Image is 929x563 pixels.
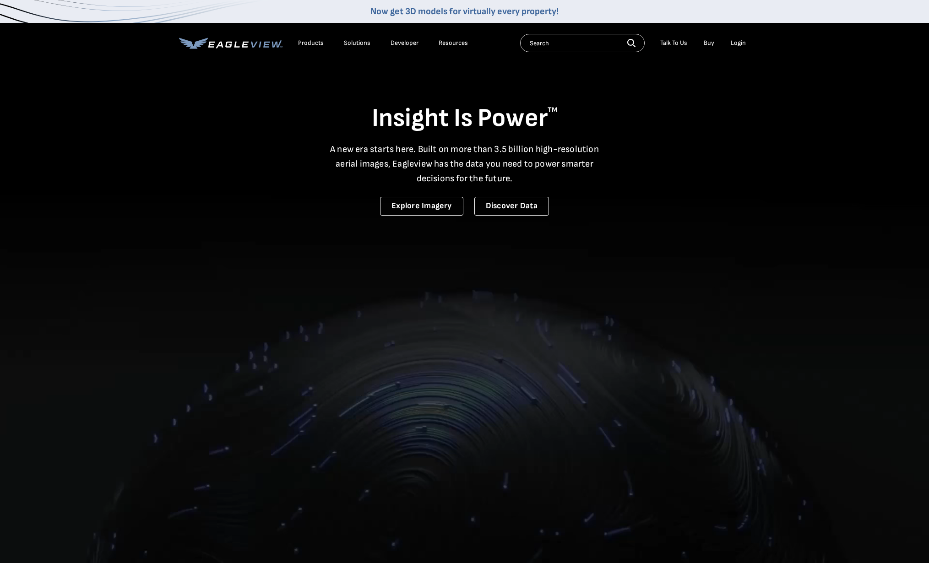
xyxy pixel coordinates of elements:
[380,197,463,216] a: Explore Imagery
[298,39,324,47] div: Products
[344,39,370,47] div: Solutions
[548,106,558,114] sup: TM
[704,39,714,47] a: Buy
[474,197,549,216] a: Discover Data
[439,39,468,47] div: Resources
[391,39,418,47] a: Developer
[731,39,746,47] div: Login
[660,39,687,47] div: Talk To Us
[325,142,605,186] p: A new era starts here. Built on more than 3.5 billion high-resolution aerial images, Eagleview ha...
[179,103,750,135] h1: Insight Is Power
[520,34,645,52] input: Search
[370,6,559,17] a: Now get 3D models for virtually every property!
